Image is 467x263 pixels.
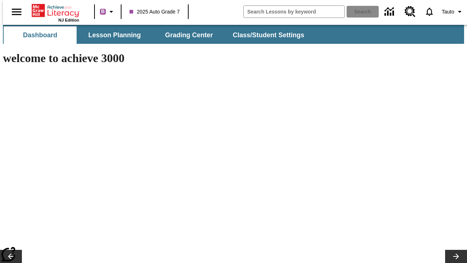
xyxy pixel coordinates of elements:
a: Home [32,3,79,18]
button: Dashboard [4,26,77,44]
button: Lesson Planning [78,26,151,44]
a: Notifications [420,2,439,21]
span: 2025 Auto Grade 7 [130,8,180,16]
a: Resource Center, Will open in new tab [400,2,420,22]
h1: welcome to achieve 3000 [3,52,318,65]
button: Profile/Settings [439,5,467,18]
span: B [101,7,105,16]
div: SubNavbar [3,26,311,44]
button: Lesson carousel, Next [445,250,467,263]
button: Grading Center [153,26,225,44]
button: Open side menu [6,1,27,23]
button: Class/Student Settings [227,26,310,44]
div: SubNavbar [3,25,464,44]
button: Boost Class color is purple. Change class color [97,5,119,18]
span: NJ Edition [58,18,79,22]
a: Data Center [380,2,400,22]
span: Tauto [442,8,454,16]
input: search field [244,6,344,18]
div: Home [32,3,79,22]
